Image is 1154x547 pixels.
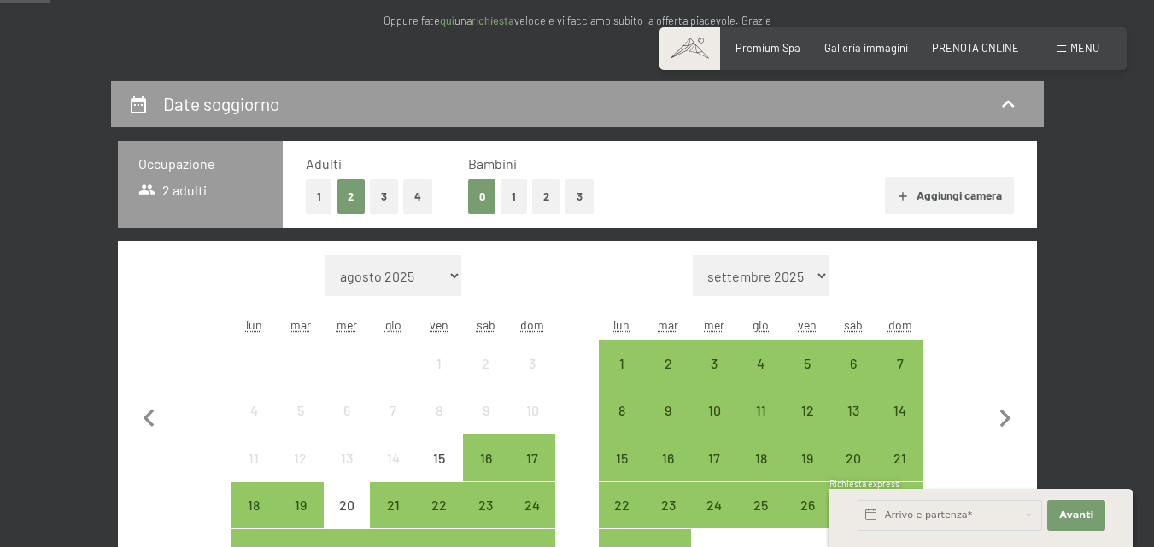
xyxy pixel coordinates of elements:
[691,387,737,434] div: arrivo/check-in possibile
[370,387,416,434] div: arrivo/check-in non effettuabile
[740,498,782,541] div: 25
[824,41,908,55] span: Galleria immagini
[786,451,829,494] div: 19
[691,340,737,387] div: arrivo/check-in possibile
[324,387,370,434] div: Wed Aug 06 2025
[735,41,800,55] span: Premium Spa
[279,498,322,541] div: 19
[231,387,277,434] div: Mon Aug 04 2025
[465,451,507,494] div: 16
[876,340,923,387] div: arrivo/check-in possibile
[337,317,357,332] abbr: mercoledì
[370,482,416,528] div: arrivo/check-in possibile
[246,317,262,332] abbr: lunedì
[278,482,324,528] div: arrivo/check-in possibile
[511,498,554,541] div: 24
[511,357,554,399] div: 3
[138,181,208,200] span: 2 adulti
[509,340,555,387] div: Sun Aug 03 2025
[370,434,416,480] div: arrivo/check-in non effettuabile
[463,387,509,434] div: arrivo/check-in non effettuabile
[645,482,691,528] div: arrivo/check-in possibile
[876,434,923,480] div: arrivo/check-in possibile
[463,482,509,528] div: Sat Aug 23 2025
[372,451,414,494] div: 14
[279,451,322,494] div: 12
[278,387,324,434] div: arrivo/check-in non effettuabile
[693,451,735,494] div: 17
[324,434,370,480] div: arrivo/check-in non effettuabile
[416,434,462,480] div: arrivo/check-in non effettuabile
[599,340,645,387] div: Mon Sep 01 2025
[691,434,737,480] div: Wed Sep 17 2025
[647,498,689,541] div: 23
[163,93,279,114] h2: Date soggiorno
[440,14,454,27] a: quì
[932,41,1019,55] span: PRENOTA ONLINE
[403,179,432,214] button: 4
[565,179,594,214] button: 3
[501,179,527,214] button: 1
[325,498,368,541] div: 20
[832,451,875,494] div: 20
[416,387,462,434] div: arrivo/check-in non effettuabile
[231,387,277,434] div: arrivo/check-in non effettuabile
[418,404,460,446] div: 8
[463,482,509,528] div: arrivo/check-in possibile
[876,387,923,434] div: arrivo/check-in possibile
[599,387,645,434] div: Mon Sep 08 2025
[599,434,645,480] div: arrivo/check-in possibile
[509,340,555,387] div: arrivo/check-in non effettuabile
[830,387,876,434] div: arrivo/check-in possibile
[613,317,630,332] abbr: lunedì
[691,482,737,528] div: arrivo/check-in possibile
[738,387,784,434] div: Thu Sep 11 2025
[784,340,830,387] div: arrivo/check-in possibile
[784,387,830,434] div: Fri Sep 12 2025
[599,340,645,387] div: arrivo/check-in possibile
[416,387,462,434] div: Fri Aug 08 2025
[232,404,275,446] div: 4
[463,434,509,480] div: Sat Aug 16 2025
[647,451,689,494] div: 16
[784,387,830,434] div: arrivo/check-in possibile
[509,434,555,480] div: arrivo/check-in possibile
[738,482,784,528] div: arrivo/check-in possibile
[645,387,691,434] div: Tue Sep 09 2025
[740,404,782,446] div: 11
[786,404,829,446] div: 12
[509,434,555,480] div: Sun Aug 17 2025
[691,387,737,434] div: Wed Sep 10 2025
[463,434,509,480] div: arrivo/check-in possibile
[1059,509,1093,522] span: Avanti
[385,317,401,332] abbr: giovedì
[232,498,275,541] div: 18
[370,434,416,480] div: Thu Aug 14 2025
[599,434,645,480] div: Mon Sep 15 2025
[645,387,691,434] div: arrivo/check-in possibile
[784,434,830,480] div: arrivo/check-in possibile
[784,482,830,528] div: arrivo/check-in possibile
[463,387,509,434] div: Sat Aug 09 2025
[645,340,691,387] div: arrivo/check-in possibile
[418,451,460,494] div: 15
[599,482,645,528] div: arrivo/check-in possibile
[876,434,923,480] div: Sun Sep 21 2025
[509,482,555,528] div: arrivo/check-in possibile
[693,498,735,541] div: 24
[370,482,416,528] div: Thu Aug 21 2025
[337,179,366,214] button: 2
[830,434,876,480] div: arrivo/check-in possibile
[600,451,643,494] div: 15
[658,317,678,332] abbr: martedì
[600,498,643,541] div: 22
[372,404,414,446] div: 7
[416,482,462,528] div: arrivo/check-in possibile
[290,317,311,332] abbr: martedì
[278,387,324,434] div: Tue Aug 05 2025
[511,404,554,446] div: 10
[693,357,735,399] div: 3
[416,482,462,528] div: Fri Aug 22 2025
[324,387,370,434] div: arrivo/check-in non effettuabile
[645,340,691,387] div: Tue Sep 02 2025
